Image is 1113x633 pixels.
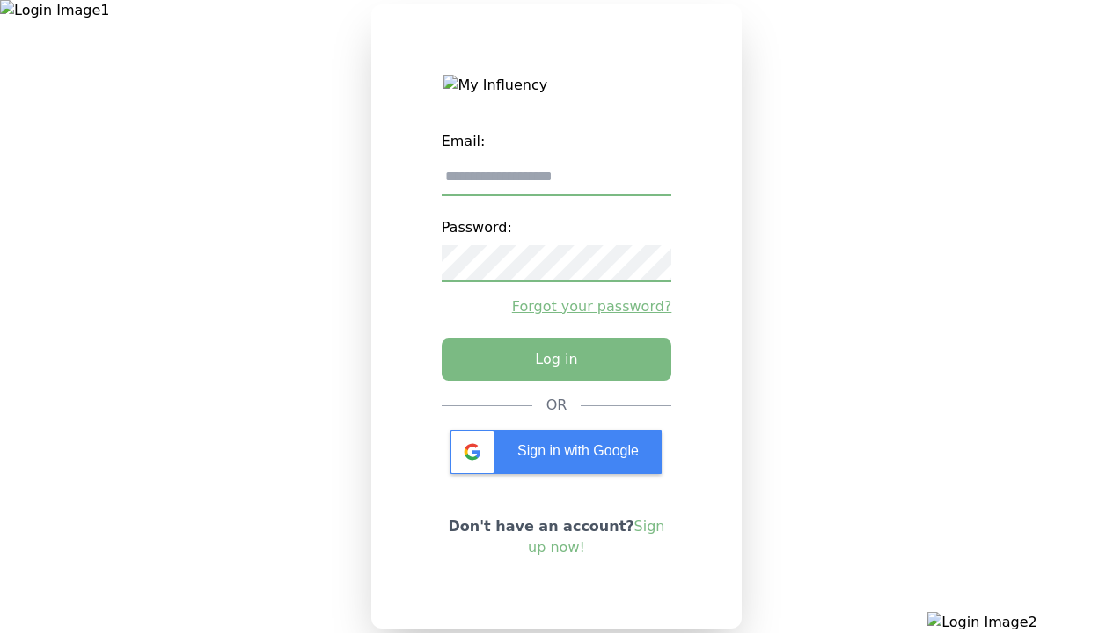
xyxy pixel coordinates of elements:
[450,430,662,474] div: Sign in with Google
[442,338,672,381] button: Log in
[443,75,669,96] img: My Influency
[517,443,639,458] span: Sign in with Google
[442,210,672,245] label: Password:
[927,612,1113,633] img: Login Image2
[546,395,567,416] div: OR
[442,124,672,159] label: Email:
[442,296,672,317] a: Forgot your password?
[442,516,672,558] p: Don't have an account?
